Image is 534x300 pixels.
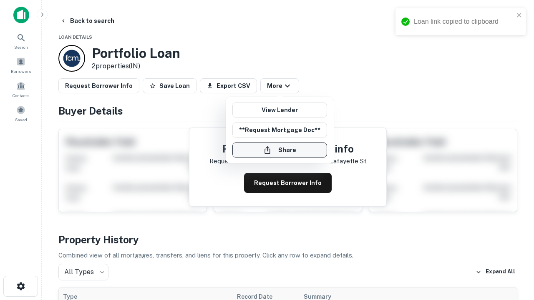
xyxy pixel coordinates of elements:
button: close [516,12,522,20]
a: View Lender [232,102,327,117]
button: Share [232,142,327,157]
iframe: Chat Widget [492,207,534,247]
div: Loan link copied to clipboard [414,17,514,27]
button: **Request Mortgage Doc** [232,122,327,137]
